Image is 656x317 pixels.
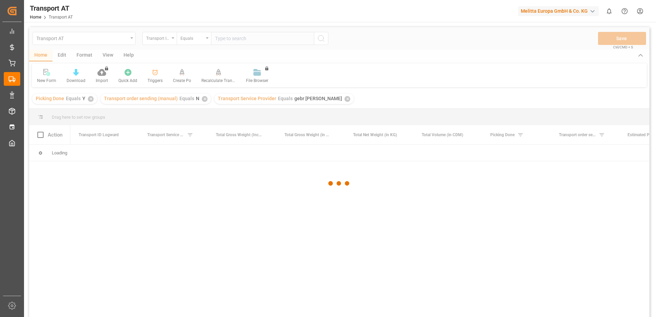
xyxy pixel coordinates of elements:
[30,15,41,20] a: Home
[518,4,601,17] button: Melitta Europa GmbH & Co. KG
[30,3,73,13] div: Transport AT
[601,3,617,19] button: show 0 new notifications
[518,6,599,16] div: Melitta Europa GmbH & Co. KG
[617,3,632,19] button: Help Center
